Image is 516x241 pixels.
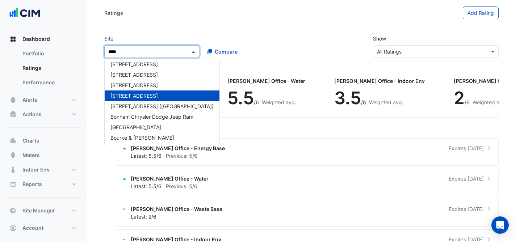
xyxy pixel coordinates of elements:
span: Add Rating [467,10,494,16]
span: [STREET_ADDRESS] [110,61,158,67]
span: Charts [22,137,39,144]
span: Site Manager [22,207,55,214]
span: [STREET_ADDRESS] ([GEOGRAPHIC_DATA]) [110,103,214,109]
span: Weighted avg. [369,99,403,105]
span: Weighted avg. [473,99,507,105]
a: Portfolio [17,46,81,61]
span: /6 [361,99,366,105]
app-icon: Actions [9,111,17,118]
span: [PERSON_NAME] Office - Water [131,175,209,182]
span: Expires [DATE] [449,205,484,213]
label: Show [373,35,386,42]
app-icon: Site Manager [9,207,17,214]
span: Expires [DATE] [449,175,484,182]
span: Previous: 5/6 [166,183,197,189]
span: 3.5 [334,87,361,109]
app-icon: Reports [9,181,17,188]
button: Dashboard [6,32,81,46]
button: Charts [6,134,81,148]
span: /6 [254,99,259,105]
ng-dropdown-panel: Options list [104,59,220,146]
button: Compare [202,45,242,58]
span: Meters [22,152,40,159]
app-icon: Indoor Env [9,166,17,173]
span: 5.5 [227,87,254,109]
span: [STREET_ADDRESS] [110,72,158,78]
span: Alerts [22,96,37,103]
span: Expires [DATE] [449,144,484,152]
span: [STREET_ADDRESS] [110,93,158,99]
span: Account [22,224,43,232]
img: Company Logo [9,6,41,20]
span: /6 [465,99,470,105]
span: Reports [22,181,42,188]
span: [PERSON_NAME] Office - Energy Base [131,144,225,152]
span: Weighted avg. [262,99,296,105]
span: Bourke & [PERSON_NAME] [110,135,174,141]
span: Dashboard [22,35,50,43]
span: Indoor Env [22,166,50,173]
span: Previous: 5/6 [166,153,197,159]
app-icon: Charts [9,137,17,144]
span: Latest: 5.5/6 [131,183,161,189]
app-icon: Dashboard [9,35,17,43]
label: Site [104,35,113,42]
div: Dashboard [6,46,81,93]
span: [GEOGRAPHIC_DATA] [110,124,161,130]
a: Performance [17,75,81,90]
span: Latest: 5.5/6 [131,153,161,159]
button: Add Rating [463,7,499,19]
div: Ratings [104,9,123,17]
span: Latest: 2/6 [131,213,156,220]
button: Actions [6,107,81,122]
div: [PERSON_NAME] Office - Water [227,77,305,85]
button: Reports [6,177,81,191]
button: Alerts [6,93,81,107]
span: [PERSON_NAME] Office - Waste Base [131,205,222,213]
span: [STREET_ADDRESS] [110,82,158,88]
app-icon: Alerts [9,96,17,103]
div: [PERSON_NAME] Office - Indoor Env [334,77,425,85]
button: Site Manager [6,203,81,218]
span: Bonham Chrysler Dodge Jeep Ram [110,114,193,120]
a: Ratings [17,61,81,75]
app-icon: Meters [9,152,17,159]
span: Actions [22,111,42,118]
button: Indoor Env [6,162,81,177]
span: [GEOGRAPHIC_DATA] [110,145,161,151]
button: Account [6,221,81,235]
div: Open Intercom Messenger [491,216,509,234]
span: 2 [454,87,465,109]
span: Compare [215,48,238,55]
button: Meters [6,148,81,162]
